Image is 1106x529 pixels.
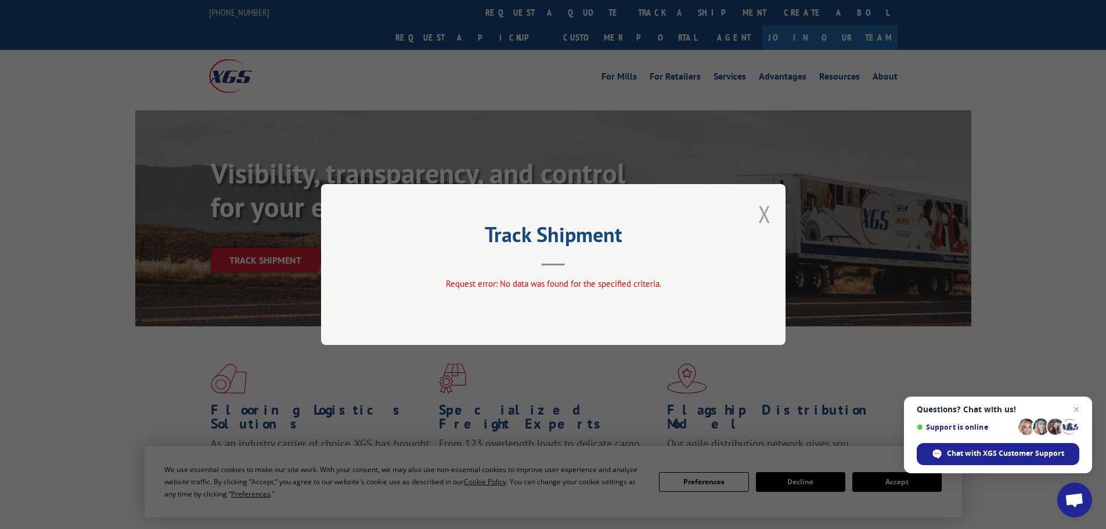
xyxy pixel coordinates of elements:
span: Close chat [1069,402,1083,416]
h2: Track Shipment [379,226,727,249]
div: Open chat [1057,483,1092,517]
button: Close modal [758,199,771,229]
span: Request error: No data was found for the specified criteria. [445,278,661,289]
span: Questions? Chat with us! [917,405,1079,414]
span: Chat with XGS Customer Support [947,448,1064,459]
span: Support is online [917,423,1014,431]
div: Chat with XGS Customer Support [917,443,1079,465]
